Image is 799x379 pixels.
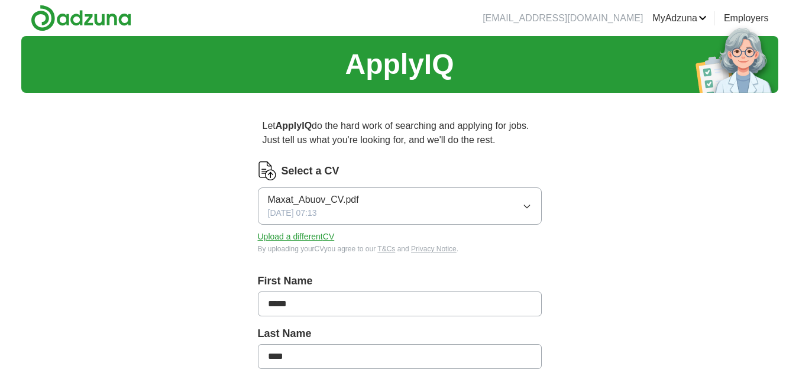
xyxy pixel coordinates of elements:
div: By uploading your CV you agree to our and . [258,244,542,254]
a: Employers [724,11,769,25]
strong: ApplyIQ [276,121,312,131]
a: MyAdzuna [652,11,707,25]
label: Last Name [258,326,542,342]
img: Adzuna logo [31,5,131,31]
p: Let do the hard work of searching and applying for jobs. Just tell us what you're looking for, an... [258,114,542,152]
button: Maxat_Abuov_CV.pdf[DATE] 07:13 [258,187,542,225]
button: Upload a differentCV [258,231,335,243]
a: T&Cs [377,245,395,253]
h1: ApplyIQ [345,43,454,86]
label: Select a CV [282,163,339,179]
img: CV Icon [258,161,277,180]
a: Privacy Notice [411,245,457,253]
label: First Name [258,273,542,289]
li: [EMAIL_ADDRESS][DOMAIN_NAME] [483,11,643,25]
span: [DATE] 07:13 [268,207,317,219]
span: Maxat_Abuov_CV.pdf [268,193,359,207]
